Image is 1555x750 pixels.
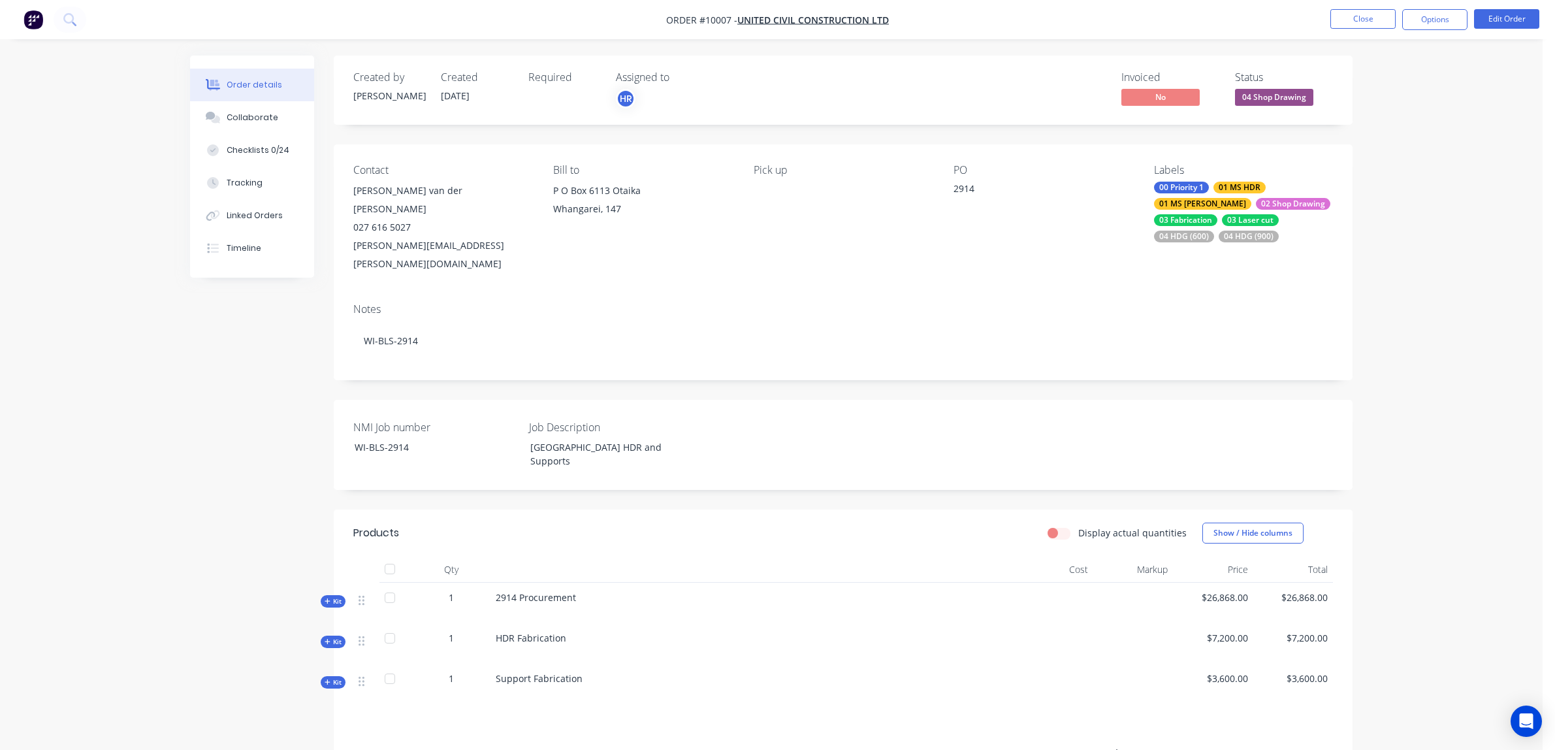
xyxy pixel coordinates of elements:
span: No [1121,89,1200,105]
a: United Civil Construction Ltd [737,14,889,26]
div: Labels [1154,164,1333,176]
button: Order details [190,69,314,101]
button: Close [1330,9,1396,29]
div: Order details [227,79,282,91]
span: Kit [325,677,342,687]
div: 04 HDG (900) [1219,231,1279,242]
span: Kit [325,596,342,606]
span: HDR Fabrication [496,632,566,644]
span: $26,868.00 [1258,591,1328,604]
div: Products [353,525,399,541]
span: Support Fabrication [496,672,583,685]
div: Total [1253,557,1334,583]
div: Cost [1013,557,1093,583]
img: Factory [24,10,43,29]
span: Order #10007 - [666,14,737,26]
button: 04 Shop Drawing [1235,89,1313,108]
span: 1 [449,672,454,685]
div: Notes [353,303,1333,316]
button: Linked Orders [190,199,314,232]
div: Contact [353,164,532,176]
span: $7,200.00 [1258,631,1328,645]
div: 027 616 5027 [353,218,532,236]
div: Bill to [553,164,732,176]
div: P O Box 6113 Otaika [553,182,732,200]
div: [PERSON_NAME] van der [PERSON_NAME]027 616 5027[PERSON_NAME][EMAIL_ADDRESS][PERSON_NAME][DOMAIN_N... [353,182,532,273]
span: 1 [449,591,454,604]
div: 03 Fabrication [1154,214,1217,226]
span: $26,868.00 [1178,591,1248,604]
button: Tracking [190,167,314,199]
div: Invoiced [1121,71,1219,84]
div: PO [954,164,1132,176]
div: Created by [353,71,425,84]
div: Checklists 0/24 [227,144,289,156]
span: 2914 Procurement [496,591,576,604]
div: Tracking [227,177,263,189]
div: 02 Shop Drawing [1256,198,1330,210]
div: 01 MS [PERSON_NAME] [1154,198,1251,210]
span: $7,200.00 [1178,631,1248,645]
div: 00 Priority 1 [1154,182,1209,193]
div: WI-BLS-2914 [344,438,507,457]
div: Price [1173,557,1253,583]
div: 01 MS HDR [1213,182,1266,193]
div: 03 Laser cut [1222,214,1279,226]
div: [GEOGRAPHIC_DATA] HDR and Supports [520,438,683,470]
div: Collaborate [227,112,278,123]
div: Qty [412,557,490,583]
span: $3,600.00 [1178,672,1248,685]
div: [PERSON_NAME] [353,89,425,103]
button: Options [1402,9,1467,30]
div: Kit [321,676,345,689]
span: 1 [449,631,454,645]
div: Status [1235,71,1333,84]
span: Kit [325,637,342,647]
div: P O Box 6113 OtaikaWhangarei, 147 [553,182,732,223]
label: Display actual quantities [1078,526,1187,540]
div: Assigned to [616,71,746,84]
div: Required [528,71,600,84]
div: Created [441,71,513,84]
div: [PERSON_NAME] van der [PERSON_NAME] [353,182,532,218]
div: Timeline [227,242,261,254]
button: Edit Order [1474,9,1539,29]
label: NMI Job number [353,419,517,435]
button: Timeline [190,232,314,265]
div: [PERSON_NAME][EMAIL_ADDRESS][PERSON_NAME][DOMAIN_NAME] [353,236,532,273]
button: HR [616,89,635,108]
span: [DATE] [441,90,470,102]
span: $3,600.00 [1258,672,1328,685]
div: WI-BLS-2914 [353,321,1333,361]
label: Job Description [529,419,692,435]
button: Collaborate [190,101,314,134]
div: Pick up [754,164,933,176]
div: Kit [321,595,345,608]
button: Show / Hide columns [1202,523,1304,544]
button: Checklists 0/24 [190,134,314,167]
div: 2914 [954,182,1117,200]
div: 04 HDG (600) [1154,231,1214,242]
span: 04 Shop Drawing [1235,89,1313,105]
div: Open Intercom Messenger [1511,706,1542,737]
div: Markup [1093,557,1174,583]
div: Whangarei, 147 [553,200,732,218]
div: Kit [321,636,345,648]
div: Linked Orders [227,210,283,221]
